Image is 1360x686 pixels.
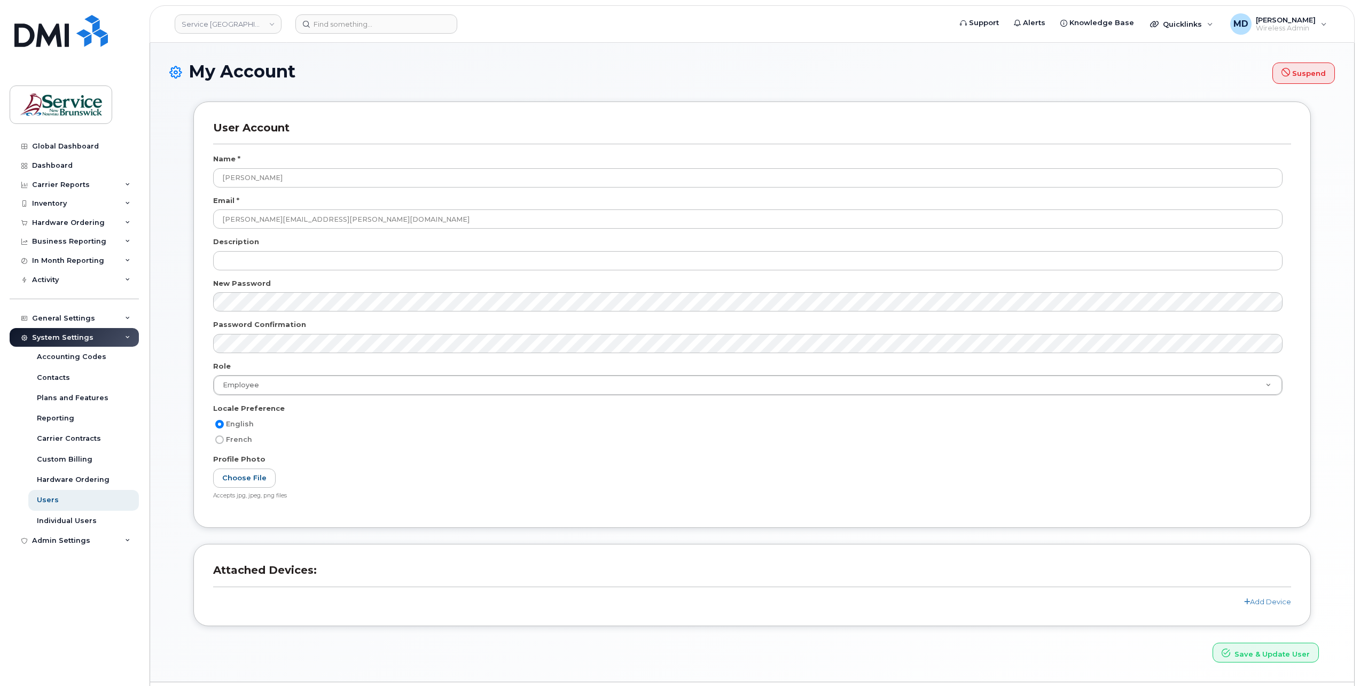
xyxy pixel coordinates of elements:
[213,237,259,247] label: Description
[1272,63,1335,84] button: Suspend
[213,121,1291,144] h3: User Account
[215,435,224,444] input: French
[213,564,1291,587] h3: Attached Devices:
[213,469,276,488] label: Choose File
[213,492,1283,500] div: Accepts jpg, jpeg, png files
[213,361,231,371] label: Role
[1244,597,1291,606] a: Add Device
[213,403,285,414] label: Locale Preference
[213,154,240,164] label: Name *
[213,278,271,289] label: New Password
[214,376,1282,395] a: Employee
[215,420,224,428] input: English
[213,196,239,206] label: Email *
[216,380,259,390] span: Employee
[226,420,254,428] span: English
[226,435,252,443] span: French
[1213,643,1319,662] button: Save & Update User
[169,62,1335,84] h1: My Account
[213,454,265,464] label: Profile Photo
[213,319,306,330] label: Password Confirmation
